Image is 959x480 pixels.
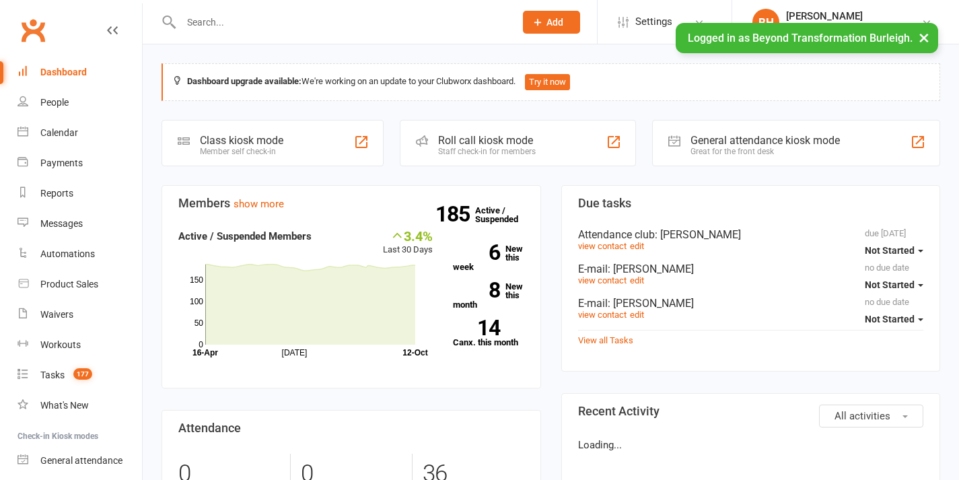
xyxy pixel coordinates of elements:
[16,13,50,47] a: Clubworx
[630,275,644,285] a: edit
[786,10,921,22] div: [PERSON_NAME]
[453,282,524,309] a: 8New this month
[578,335,633,345] a: View all Tasks
[178,421,524,435] h3: Attendance
[73,368,92,380] span: 177
[40,339,81,350] div: Workouts
[578,297,924,310] div: E-mail
[578,228,924,241] div: Attendance club
[865,279,915,290] span: Not Started
[786,22,921,34] div: Beyond Transformation Burleigh
[655,228,741,241] span: : [PERSON_NAME]
[578,241,627,251] a: view contact
[453,242,500,263] strong: 6
[40,309,73,320] div: Waivers
[438,147,536,156] div: Staff check-in for members
[630,310,644,320] a: edit
[40,188,73,199] div: Reports
[17,360,142,390] a: Tasks 177
[17,269,142,300] a: Product Sales
[17,390,142,421] a: What's New
[40,455,122,466] div: General attendance
[635,7,672,37] span: Settings
[17,88,142,118] a: People
[865,314,915,324] span: Not Started
[200,147,283,156] div: Member self check-in
[40,127,78,138] div: Calendar
[200,134,283,147] div: Class kiosk mode
[17,57,142,88] a: Dashboard
[690,134,840,147] div: General attendance kiosk mode
[865,238,923,263] button: Not Started
[40,370,65,380] div: Tasks
[178,230,312,242] strong: Active / Suspended Members
[383,228,433,243] div: 3.4%
[40,248,95,259] div: Automations
[578,197,924,210] h3: Due tasks
[162,63,940,101] div: We're working on an update to your Clubworx dashboard.
[578,275,627,285] a: view contact
[578,310,627,320] a: view contact
[453,280,500,300] strong: 8
[819,405,923,427] button: All activities
[578,263,924,275] div: E-mail
[688,32,913,44] span: Logged in as Beyond Transformation Burleigh.
[865,245,915,256] span: Not Started
[17,239,142,269] a: Automations
[40,67,87,77] div: Dashboard
[438,134,536,147] div: Roll call kiosk mode
[475,196,534,234] a: 185Active / Suspended
[40,218,83,229] div: Messages
[234,198,284,210] a: show more
[834,410,890,422] span: All activities
[40,279,98,289] div: Product Sales
[17,118,142,148] a: Calendar
[187,76,301,86] strong: Dashboard upgrade available:
[383,228,433,257] div: Last 30 Days
[178,197,524,210] h3: Members
[865,307,923,331] button: Not Started
[912,23,936,52] button: ×
[608,263,694,275] span: : [PERSON_NAME]
[17,446,142,476] a: General attendance kiosk mode
[17,178,142,209] a: Reports
[40,97,69,108] div: People
[752,9,779,36] div: BH
[453,320,524,347] a: 14Canx. this month
[690,147,840,156] div: Great for the front desk
[435,204,475,224] strong: 185
[453,244,524,271] a: 6New this week
[523,11,580,34] button: Add
[40,400,89,411] div: What's New
[453,318,500,338] strong: 14
[630,241,644,251] a: edit
[40,158,83,168] div: Payments
[17,209,142,239] a: Messages
[525,74,570,90] button: Try it now
[608,297,694,310] span: : [PERSON_NAME]
[17,148,142,178] a: Payments
[17,300,142,330] a: Waivers
[546,17,563,28] span: Add
[578,437,924,453] p: Loading...
[177,13,505,32] input: Search...
[865,273,923,297] button: Not Started
[17,330,142,360] a: Workouts
[578,405,924,418] h3: Recent Activity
